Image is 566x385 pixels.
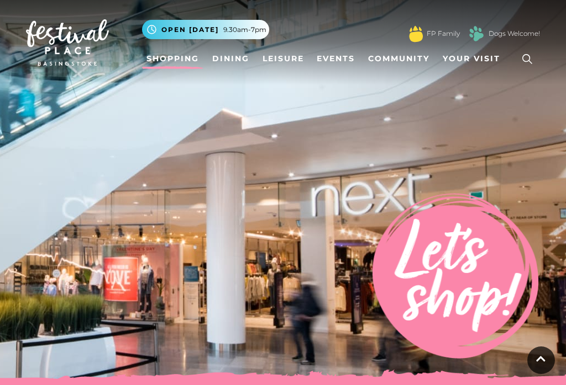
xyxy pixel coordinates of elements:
span: Your Visit [443,53,500,65]
a: Events [312,49,359,69]
a: Dogs Welcome! [489,29,540,39]
a: Dining [208,49,254,69]
button: Open [DATE] 9.30am-7pm [142,20,269,39]
span: 9.30am-7pm [223,25,266,35]
a: Your Visit [438,49,510,69]
span: Open [DATE] [161,25,219,35]
img: Festival Place Logo [26,19,109,66]
a: FP Family [427,29,460,39]
a: Leisure [258,49,308,69]
a: Shopping [142,49,203,69]
a: Community [364,49,434,69]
